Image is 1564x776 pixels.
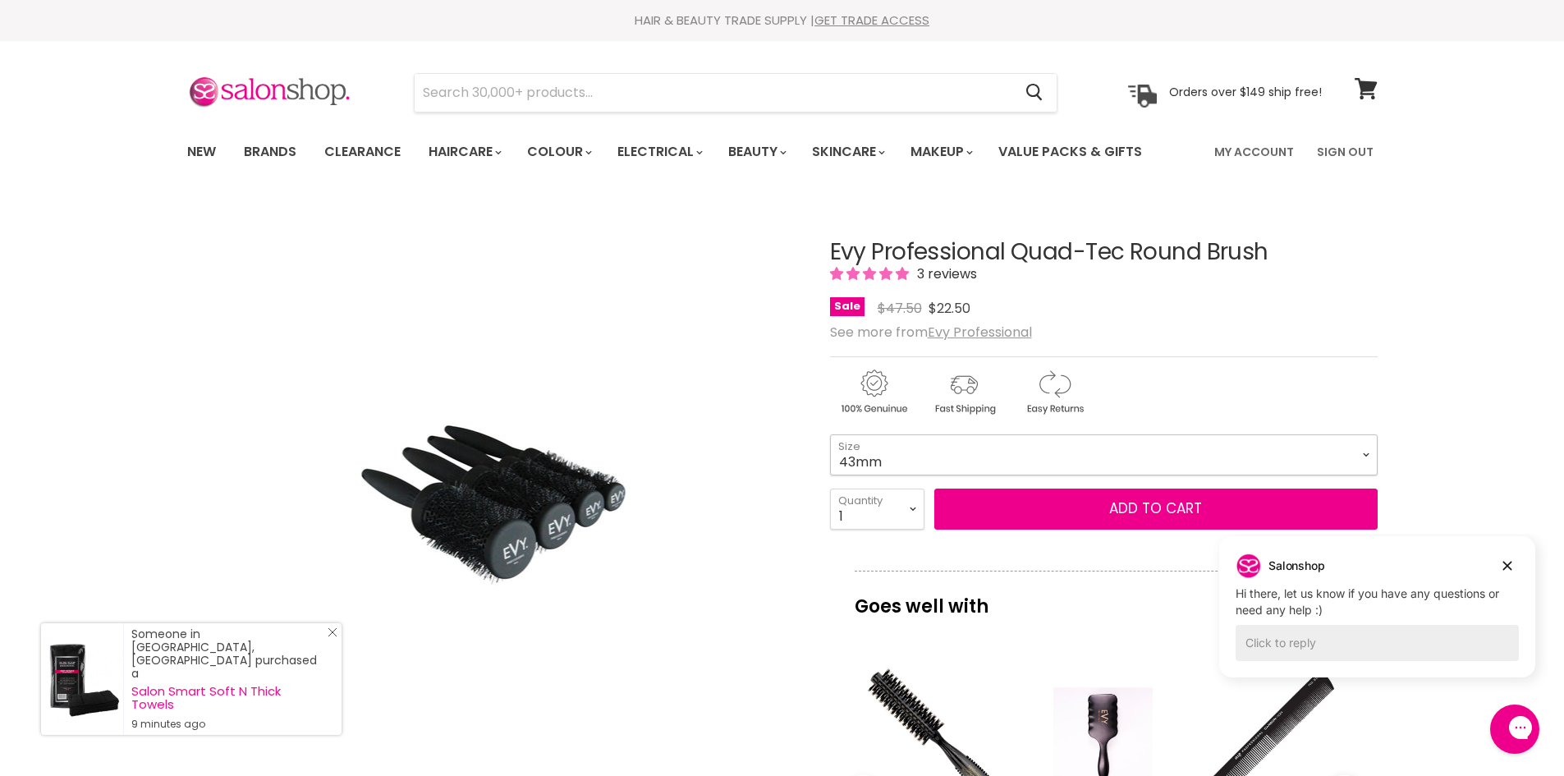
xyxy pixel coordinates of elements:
img: shipping.gif [920,367,1007,417]
span: See more from [830,323,1032,342]
select: Quantity [830,489,924,530]
a: Beauty [716,135,796,169]
a: Makeup [898,135,983,169]
span: $22.50 [929,299,970,318]
a: Brands [232,135,309,169]
span: 3 reviews [912,264,977,283]
a: Haircare [416,135,511,169]
button: Add to cart [934,489,1378,530]
img: returns.gif [1011,367,1098,417]
span: Sale [830,297,865,316]
a: My Account [1204,135,1304,169]
div: HAIR & BEAUTY TRADE SUPPLY | [167,12,1398,29]
a: Close Notification [321,627,337,644]
iframe: Gorgias live chat messenger [1482,699,1548,760]
a: Visit product page [41,623,123,735]
p: Goes well with [855,571,1353,625]
a: Evy Professional [928,323,1032,342]
a: Salon Smart Soft N Thick Towels [131,685,325,711]
a: Colour [515,135,602,169]
h1: Evy Professional Quad-Tec Round Brush [830,240,1378,265]
nav: Main [167,128,1398,176]
iframe: Gorgias live chat campaigns [1207,534,1548,702]
a: Value Packs & Gifts [986,135,1154,169]
p: Orders over $149 ship free! [1169,85,1322,99]
a: Sign Out [1307,135,1383,169]
small: 9 minutes ago [131,718,325,731]
a: Skincare [800,135,895,169]
a: GET TRADE ACCESS [814,11,929,29]
form: Product [414,73,1057,112]
div: Someone in [GEOGRAPHIC_DATA], [GEOGRAPHIC_DATA] purchased a [131,627,325,731]
ul: Main menu [175,128,1180,176]
a: New [175,135,228,169]
a: Electrical [605,135,713,169]
img: genuine.gif [830,367,917,417]
span: 5.00 stars [830,264,912,283]
a: Clearance [312,135,413,169]
svg: Close Icon [328,627,337,637]
span: $47.50 [878,299,922,318]
input: Search [415,74,1013,112]
button: Search [1013,74,1057,112]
